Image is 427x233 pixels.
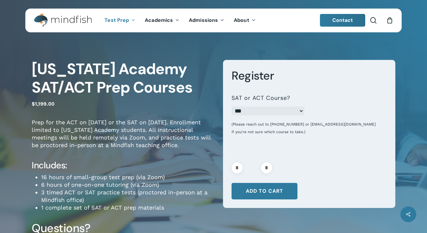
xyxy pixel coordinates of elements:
span: Academics [145,17,173,23]
a: Admissions [184,18,229,23]
a: About [229,18,260,23]
nav: Main Menu [100,9,260,32]
li: 16 hours of small-group test prep (via Zoom) [41,173,213,181]
li: 3 timed ACT or SAT practice tests (proctored in-person at a Mindfish office) [41,189,213,204]
span: Test Prep [105,17,129,23]
li: 6 hours of one-on-one tutoring (via Zoom) [41,181,213,189]
span: $ [32,101,35,107]
span: About [234,17,249,23]
div: (Please reach out to [PHONE_NUMBER] or [EMAIL_ADDRESS][DOMAIN_NAME] if you're not sure which cour... [232,115,382,136]
a: Contact [320,14,366,27]
li: 1 complete set of SAT or ACT prep materials [41,204,213,211]
label: SAT or ACT Course? [232,94,290,102]
header: Main Menu [25,9,402,32]
input: Product quantity [245,162,259,173]
p: Prep for the ACT on [DATE] or the SAT on [DATE]. Enrollment limited to [US_STATE] Academy student... [32,119,213,158]
a: Test Prep [100,18,140,23]
h4: Includes: [32,160,213,171]
h3: Register [232,68,387,83]
span: Contact [332,17,353,23]
a: Academics [140,18,184,23]
span: Admissions [189,17,218,23]
h1: [US_STATE] Academy SAT/ACT Prep Courses [32,60,213,97]
button: Add to cart [232,183,297,199]
bdi: 1,199.00 [32,101,54,107]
